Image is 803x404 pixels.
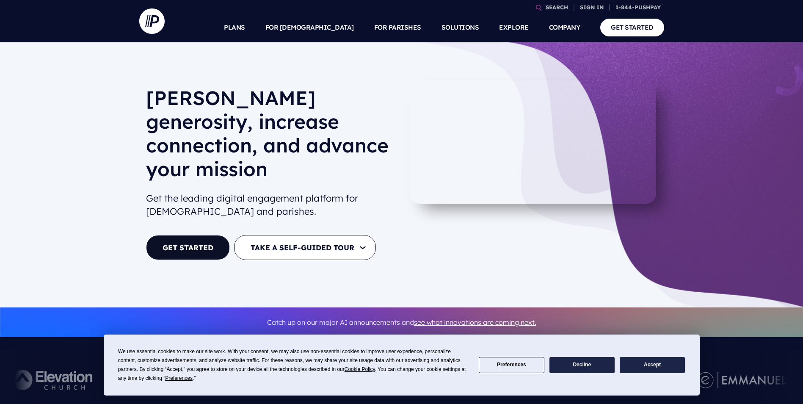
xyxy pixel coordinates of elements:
div: Cookie Consent Prompt [104,335,700,396]
a: PLANS [224,13,245,42]
a: SOLUTIONS [442,13,479,42]
span: Preferences [165,375,193,381]
a: GET STARTED [600,19,664,36]
a: GET STARTED [146,235,230,260]
a: FOR [DEMOGRAPHIC_DATA] [265,13,354,42]
button: Decline [549,357,615,374]
a: COMPANY [549,13,580,42]
a: see what innovations are coming next. [414,318,536,327]
p: Catch up on our major AI announcements and [146,313,657,332]
a: EXPLORE [499,13,529,42]
a: FOR PARISHES [374,13,421,42]
div: We use essential cookies to make our site work. With your consent, we may also use non-essential ... [118,347,469,383]
button: TAKE A SELF-GUIDED TOUR [234,235,376,260]
h1: [PERSON_NAME] generosity, increase connection, and advance your mission [146,86,395,188]
span: Cookie Policy [345,366,375,372]
button: Accept [620,357,685,374]
button: Preferences [479,357,544,374]
h2: Get the leading digital engagement platform for [DEMOGRAPHIC_DATA] and parishes. [146,188,395,221]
